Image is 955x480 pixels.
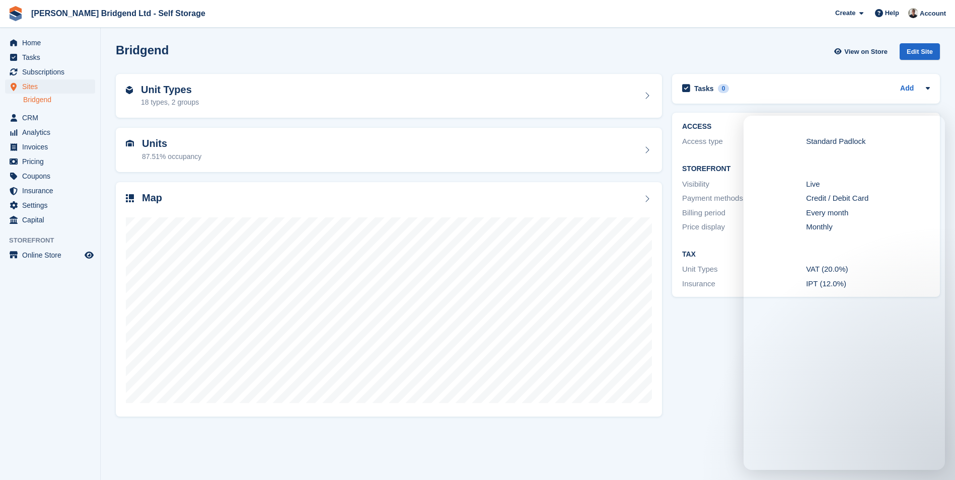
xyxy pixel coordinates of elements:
h2: Map [142,192,162,204]
a: menu [5,213,95,227]
span: Home [22,36,83,50]
div: 18 types, 2 groups [141,97,199,108]
a: menu [5,184,95,198]
img: stora-icon-8386f47178a22dfd0bd8f6a31ec36ba5ce8667c1dd55bd0f319d3a0aa187defe.svg [8,6,23,21]
a: Edit Site [900,43,940,64]
a: Preview store [83,249,95,261]
h2: Bridgend [116,43,169,57]
a: Map [116,182,662,417]
a: menu [5,65,95,79]
a: Add [900,83,914,95]
div: Insurance [682,278,806,290]
h2: Tasks [694,84,714,93]
span: CRM [22,111,83,125]
span: Analytics [22,125,83,139]
div: Unit Types [682,264,806,275]
span: Coupons [22,169,83,183]
a: menu [5,36,95,50]
span: Help [885,8,899,18]
h2: Tax [682,251,930,259]
a: menu [5,198,95,212]
a: menu [5,154,95,169]
img: Rhys Jones [908,8,918,18]
div: Visibility [682,179,806,190]
div: Edit Site [900,43,940,60]
a: Bridgend [23,95,95,105]
span: Pricing [22,154,83,169]
span: Invoices [22,140,83,154]
span: Account [920,9,946,19]
iframe: Intercom live chat [744,116,945,470]
h2: Units [142,138,201,149]
span: View on Store [844,47,888,57]
div: 0 [718,84,729,93]
span: Create [835,8,855,18]
a: menu [5,169,95,183]
a: menu [5,140,95,154]
div: Billing period [682,207,806,219]
span: Storefront [9,235,100,246]
img: map-icn-33ee37083ee616e46c38cad1a60f524a97daa1e2b2c8c0bc3eb3415660979fc1.svg [126,194,134,202]
a: Unit Types 18 types, 2 groups [116,74,662,118]
a: View on Store [833,43,892,60]
a: Units 87.51% occupancy [116,128,662,172]
div: 87.51% occupancy [142,151,201,162]
a: menu [5,79,95,94]
a: [PERSON_NAME] Bridgend Ltd - Self Storage [27,5,209,22]
h2: Storefront [682,165,930,173]
h2: ACCESS [682,123,930,131]
a: menu [5,50,95,64]
div: Price display [682,221,806,233]
a: menu [5,125,95,139]
span: Capital [22,213,83,227]
div: Access type [682,136,806,147]
a: menu [5,248,95,262]
span: Sites [22,79,83,94]
img: unit-icn-7be61d7bf1b0ce9d3e12c5938cc71ed9869f7b940bace4675aadf7bd6d80202e.svg [126,140,134,147]
span: Settings [22,198,83,212]
span: Online Store [22,248,83,262]
img: unit-type-icn-2b2737a686de81e16bb02015468b77c625bbabd49415b5ef34ead5e3b44a266d.svg [126,86,133,94]
span: Subscriptions [22,65,83,79]
a: menu [5,111,95,125]
span: Insurance [22,184,83,198]
h2: Unit Types [141,84,199,96]
span: Tasks [22,50,83,64]
div: Payment methods [682,193,806,204]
